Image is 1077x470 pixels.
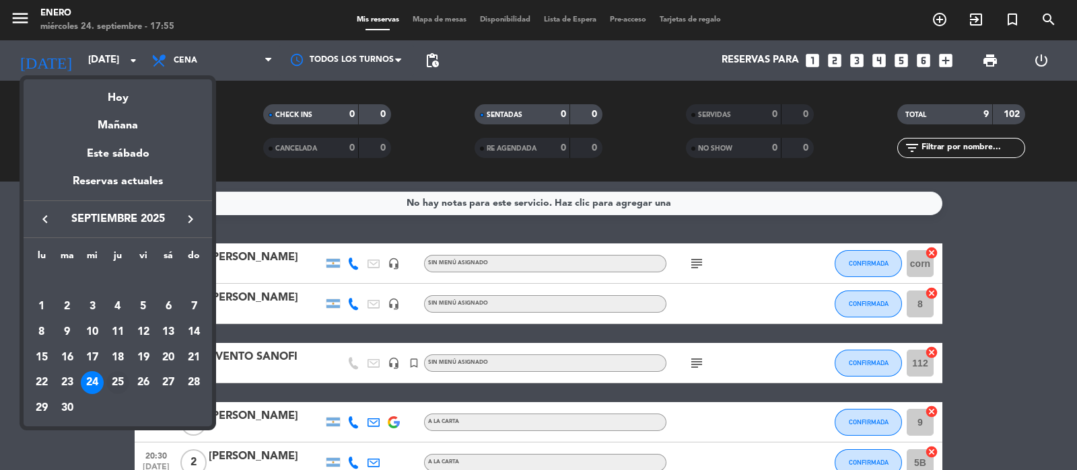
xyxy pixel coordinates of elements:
[182,295,205,318] div: 7
[131,370,156,395] td: 26 de septiembre de 2025
[24,79,212,107] div: Hoy
[105,248,131,269] th: jueves
[55,345,80,370] td: 16 de septiembre de 2025
[156,319,182,345] td: 13 de septiembre de 2025
[105,319,131,345] td: 11 de septiembre de 2025
[157,346,180,369] div: 20
[181,370,207,395] td: 28 de septiembre de 2025
[106,346,129,369] div: 18
[105,294,131,319] td: 4 de septiembre de 2025
[182,211,199,227] i: keyboard_arrow_right
[55,370,80,395] td: 23 de septiembre de 2025
[55,319,80,345] td: 9 de septiembre de 2025
[56,371,79,394] div: 23
[24,135,212,173] div: Este sábado
[156,345,182,370] td: 20 de septiembre de 2025
[56,321,79,344] div: 9
[106,295,129,318] div: 4
[156,370,182,395] td: 27 de septiembre de 2025
[29,294,55,319] td: 1 de septiembre de 2025
[132,321,155,344] div: 12
[24,107,212,134] div: Mañana
[182,346,205,369] div: 21
[29,395,55,421] td: 29 de septiembre de 2025
[57,210,178,228] span: septiembre 2025
[24,173,212,200] div: Reservas actuales
[106,371,129,394] div: 25
[131,248,156,269] th: viernes
[81,295,104,318] div: 3
[156,248,182,269] th: sábado
[157,371,180,394] div: 27
[79,345,105,370] td: 17 de septiembre de 2025
[56,295,79,318] div: 2
[30,346,53,369] div: 15
[181,319,207,345] td: 14 de septiembre de 2025
[178,210,203,228] button: keyboard_arrow_right
[29,319,55,345] td: 8 de septiembre de 2025
[157,295,180,318] div: 6
[105,345,131,370] td: 18 de septiembre de 2025
[29,269,207,295] td: SEP.
[79,294,105,319] td: 3 de septiembre de 2025
[132,346,155,369] div: 19
[105,370,131,395] td: 25 de septiembre de 2025
[55,395,80,421] td: 30 de septiembre de 2025
[182,371,205,394] div: 28
[55,294,80,319] td: 2 de septiembre de 2025
[79,319,105,345] td: 10 de septiembre de 2025
[37,211,53,227] i: keyboard_arrow_left
[181,248,207,269] th: domingo
[79,370,105,395] td: 24 de septiembre de 2025
[106,321,129,344] div: 11
[157,321,180,344] div: 13
[55,248,80,269] th: martes
[29,248,55,269] th: lunes
[181,294,207,319] td: 7 de septiembre de 2025
[56,397,79,420] div: 30
[131,319,156,345] td: 12 de septiembre de 2025
[81,371,104,394] div: 24
[132,295,155,318] div: 5
[132,371,155,394] div: 26
[29,345,55,370] td: 15 de septiembre de 2025
[30,397,53,420] div: 29
[131,345,156,370] td: 19 de septiembre de 2025
[30,295,53,318] div: 1
[156,294,182,319] td: 6 de septiembre de 2025
[79,248,105,269] th: miércoles
[181,345,207,370] td: 21 de septiembre de 2025
[81,346,104,369] div: 17
[56,346,79,369] div: 16
[30,321,53,344] div: 8
[29,370,55,395] td: 22 de septiembre de 2025
[30,371,53,394] div: 22
[131,294,156,319] td: 5 de septiembre de 2025
[81,321,104,344] div: 10
[182,321,205,344] div: 14
[33,210,57,228] button: keyboard_arrow_left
